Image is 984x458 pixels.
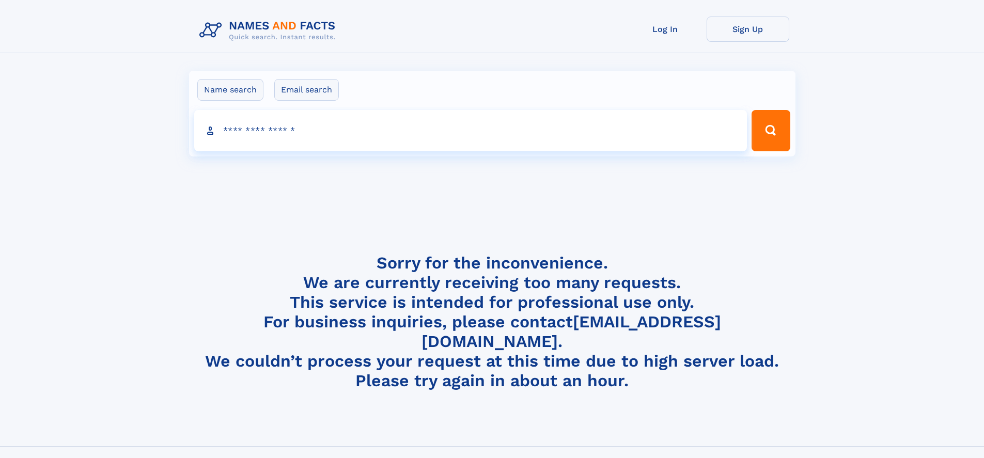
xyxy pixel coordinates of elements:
[195,253,789,391] h4: Sorry for the inconvenience. We are currently receiving too many requests. This service is intend...
[707,17,789,42] a: Sign Up
[624,17,707,42] a: Log In
[194,110,747,151] input: search input
[752,110,790,151] button: Search Button
[421,312,721,351] a: [EMAIL_ADDRESS][DOMAIN_NAME]
[195,17,344,44] img: Logo Names and Facts
[274,79,339,101] label: Email search
[197,79,263,101] label: Name search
